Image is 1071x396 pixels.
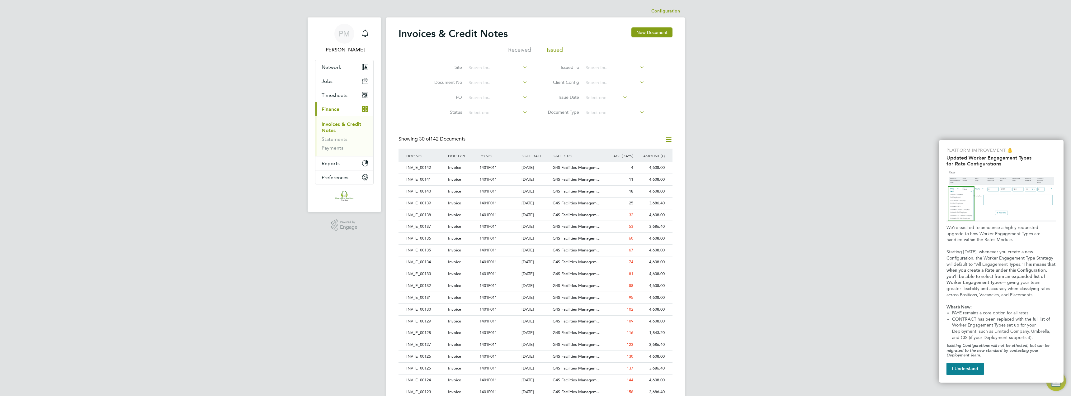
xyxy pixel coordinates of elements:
span: Paul Medway [315,46,374,54]
span: 1401F011 [479,236,497,241]
span: Invoice [448,354,461,359]
div: [DATE] [520,351,551,362]
div: [DATE] [520,245,551,256]
input: Select one [583,93,628,102]
span: Reports [322,160,340,166]
div: 4,608.00 [635,256,666,268]
span: Starting [DATE], whenever you create a new Configuration, the Worker Engagement Type Strategy wil... [946,249,1054,267]
li: Received [508,46,531,57]
input: Search for... [583,79,645,87]
div: 4,608.00 [635,174,666,185]
div: DOC NO [405,149,446,163]
div: 3,686.40 [635,363,666,374]
div: [DATE] [520,339,551,351]
span: G4S Facilities Managem… [553,330,601,335]
span: — giving your team greater flexibility and accuracy when classifying rates across Positions, Vaca... [946,280,1051,297]
button: New Document [631,27,672,37]
div: INV_E_00127 [405,339,446,351]
div: [DATE] [520,304,551,315]
span: 30 of [419,136,430,142]
div: Updated Worker Engagement Type Options [939,140,1064,383]
span: Invoice [448,342,461,347]
div: INV_E_00135 [405,245,446,256]
span: 1401F011 [479,188,497,194]
span: Powered by [340,219,357,225]
input: Search for... [466,64,528,72]
span: 88 [629,283,633,288]
span: Invoice [448,389,461,394]
span: 1401F011 [479,247,497,253]
div: 4,608.00 [635,292,666,303]
div: PO NO [478,149,520,163]
div: INV_E_00137 [405,221,446,232]
span: 123 [627,342,633,347]
div: INV_E_00140 [405,186,446,197]
span: Invoice [448,236,461,241]
a: Payments [322,145,343,151]
div: INV_E_00129 [405,316,446,327]
span: Invoice [448,224,461,229]
div: 4,608.00 [635,268,666,280]
div: 4,608.00 [635,280,666,292]
span: 1401F011 [479,354,497,359]
h2: Invoices & Credit Notes [399,27,508,40]
div: AMOUNT (£) [635,149,666,163]
div: [DATE] [520,174,551,185]
span: 53 [629,224,633,229]
div: ISSUED TO [551,149,603,163]
span: G4S Facilities Managem… [553,259,601,265]
span: 1401F011 [479,365,497,371]
span: 74 [629,259,633,265]
div: INV_E_00128 [405,327,446,339]
div: INV_E_00139 [405,198,446,209]
div: 1,843.20 [635,327,666,339]
span: Timesheets [322,92,347,98]
input: Search for... [466,79,528,87]
div: [DATE] [520,186,551,197]
a: Go to account details [315,24,374,54]
span: G4S Facilities Managem… [553,165,601,170]
span: Invoice [448,177,461,182]
span: 109 [627,318,633,324]
h2: for Rate Configurations [946,161,1056,167]
div: 4,608.00 [635,375,666,386]
div: INV_E_00134 [405,256,446,268]
input: Search for... [583,64,645,72]
span: G4S Facilities Managem… [553,247,601,253]
div: [DATE] [520,209,551,221]
div: [DATE] [520,327,551,339]
div: [DATE] [520,162,551,174]
input: Select one [583,108,645,117]
span: 4 [631,165,633,170]
label: Client Config [543,79,579,85]
div: INV_E_00141 [405,174,446,185]
span: G4S Facilities Managem… [553,354,601,359]
label: Issued To [543,64,579,70]
div: DOC TYPE [446,149,478,163]
span: 1401F011 [479,212,497,217]
div: [DATE] [520,268,551,280]
a: Statements [322,136,347,142]
div: [DATE] [520,292,551,303]
span: Invoice [448,330,461,335]
div: INV_E_00130 [405,304,446,315]
span: G4S Facilities Managem… [553,283,601,288]
div: INV_E_00131 [405,292,446,303]
span: Invoice [448,307,461,312]
span: 116 [627,330,633,335]
span: G4S Facilities Managem… [553,318,601,324]
span: 158 [627,389,633,394]
div: INV_E_00126 [405,351,446,362]
span: Invoice [448,318,461,324]
span: Invoice [448,188,461,194]
span: 1401F011 [479,389,497,394]
div: 3,686.40 [635,221,666,232]
label: PO [426,94,462,100]
img: Updated Rates Table Design & Semantics [946,169,1056,222]
span: Invoice [448,165,461,170]
span: 137 [627,365,633,371]
div: 3,686.40 [635,339,666,351]
span: Invoice [448,247,461,253]
span: 1401F011 [479,177,497,182]
span: G4S Facilities Managem… [553,342,601,347]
